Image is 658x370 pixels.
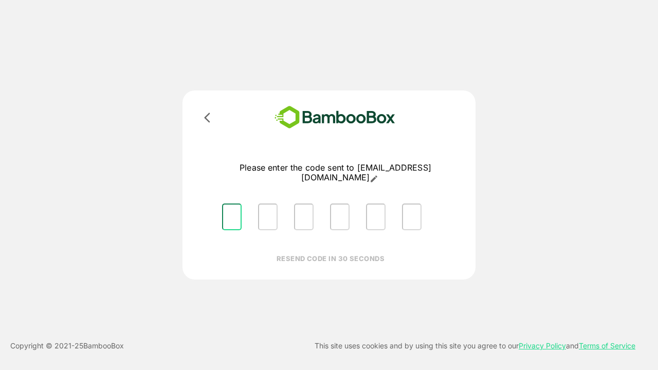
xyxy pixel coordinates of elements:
input: Please enter OTP character 1 [222,203,242,230]
input: Please enter OTP character 4 [330,203,350,230]
p: Copyright © 2021- 25 BambooBox [10,340,124,352]
a: Terms of Service [579,341,635,350]
a: Privacy Policy [519,341,566,350]
img: bamboobox [260,103,410,132]
input: Please enter OTP character 5 [366,203,386,230]
input: Please enter OTP character 6 [402,203,422,230]
input: Please enter OTP character 3 [294,203,314,230]
p: This site uses cookies and by using this site you agree to our and [315,340,635,352]
p: Please enter the code sent to [EMAIL_ADDRESS][DOMAIN_NAME] [214,163,457,183]
input: Please enter OTP character 2 [258,203,278,230]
